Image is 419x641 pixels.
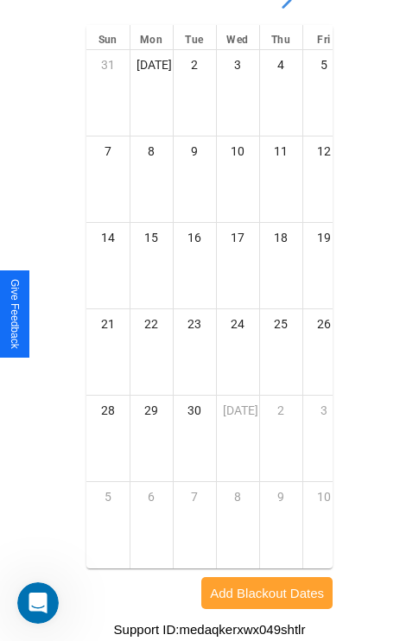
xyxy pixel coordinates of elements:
div: 6 [130,482,173,511]
div: 22 [130,309,173,339]
div: 23 [174,309,216,339]
div: 2 [260,396,302,425]
div: Thu [260,25,302,49]
div: 12 [303,136,346,166]
div: 29 [130,396,173,425]
div: [DATE] [130,50,173,79]
div: 25 [260,309,302,339]
div: Fri [303,25,346,49]
div: 9 [174,136,216,166]
div: 11 [260,136,302,166]
div: 4 [260,50,302,79]
iframe: Intercom live chat [17,582,59,624]
div: Sun [86,25,130,49]
div: 5 [303,50,346,79]
div: 7 [86,136,130,166]
div: 21 [86,309,130,339]
div: Mon [130,25,173,49]
div: 24 [217,309,259,339]
div: 5 [86,482,130,511]
div: [DATE] [217,396,259,425]
div: 16 [174,223,216,252]
div: 30 [174,396,216,425]
div: Wed [217,25,259,49]
div: 28 [86,396,130,425]
div: Give Feedback [9,279,21,349]
div: 19 [303,223,346,252]
div: 8 [217,482,259,511]
div: 7 [174,482,216,511]
button: Add Blackout Dates [201,577,333,609]
div: 10 [217,136,259,166]
div: 8 [130,136,173,166]
div: 26 [303,309,346,339]
div: 9 [260,482,302,511]
div: 3 [217,50,259,79]
div: 3 [303,396,346,425]
div: 15 [130,223,173,252]
div: 2 [174,50,216,79]
div: 18 [260,223,302,252]
div: 14 [86,223,130,252]
div: 10 [303,482,346,511]
p: Support ID: medaqkerxwx049shtlr [114,618,306,641]
div: Tue [174,25,216,49]
div: 17 [217,223,259,252]
div: 31 [86,50,130,79]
